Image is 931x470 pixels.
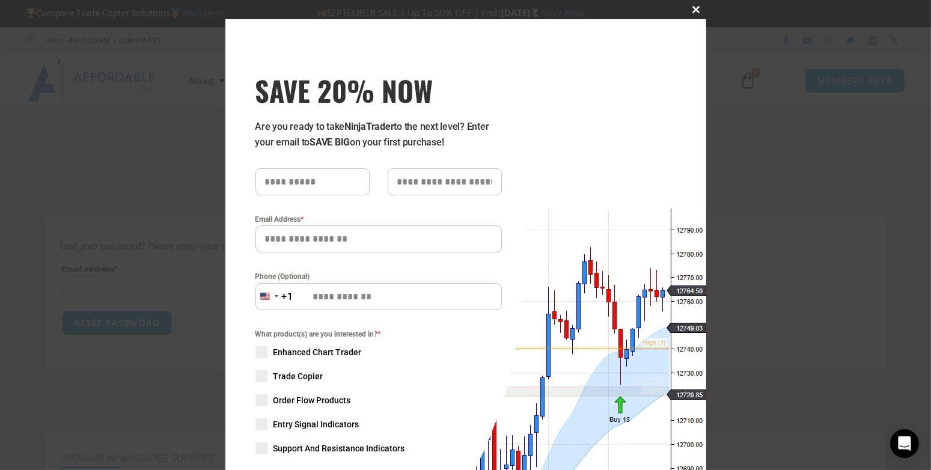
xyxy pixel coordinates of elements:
span: Order Flow Products [273,394,351,406]
label: Enhanced Chart Trader [255,346,502,358]
label: Order Flow Products [255,394,502,406]
strong: SAVE BIG [310,136,350,148]
label: Support And Resistance Indicators [255,442,502,454]
span: What product(s) are you interested in? [255,328,502,340]
span: Entry Signal Indicators [273,418,359,430]
h3: SAVE 20% NOW [255,73,502,107]
label: Trade Copier [255,370,502,382]
div: +1 [282,289,294,305]
div: Open Intercom Messenger [890,429,919,458]
label: Phone (Optional) [255,270,502,282]
button: Selected country [255,283,294,310]
span: Enhanced Chart Trader [273,346,362,358]
span: Support And Resistance Indicators [273,442,405,454]
strong: NinjaTrader [344,121,394,132]
label: Entry Signal Indicators [255,418,502,430]
p: Are you ready to take to the next level? Enter your email to on your first purchase! [255,119,502,150]
label: Email Address [255,213,502,225]
span: Trade Copier [273,370,323,382]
